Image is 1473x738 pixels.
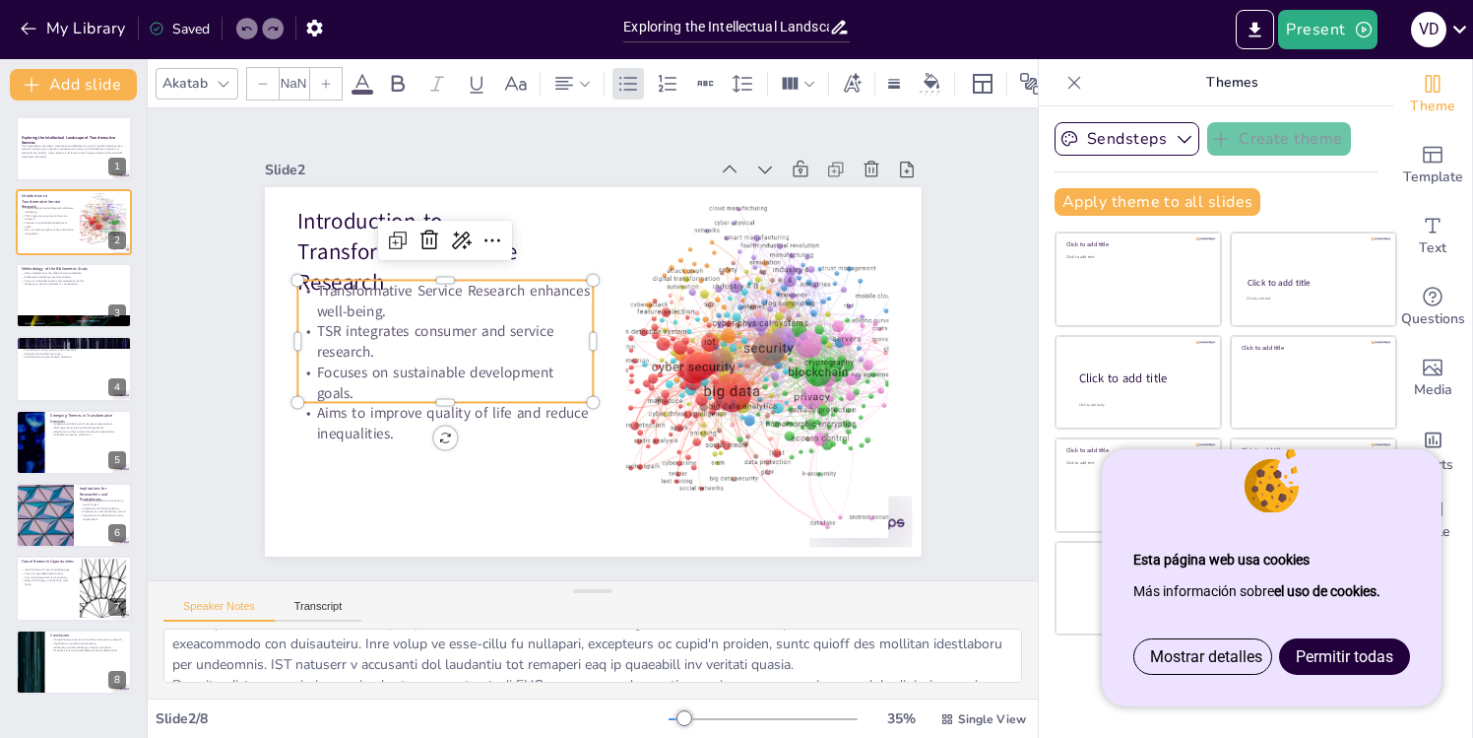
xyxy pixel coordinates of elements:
a: Permitir todas [1280,639,1409,674]
p: Conclusion [50,633,126,638]
div: https://cdn.sendsteps.com/images/logo/sendsteps_logo_white.pnghttps://cdn.sendsteps.com/images/lo... [16,189,132,254]
p: Clarification of TSR foundations. [80,506,126,510]
div: 4 [108,378,126,396]
span: Media [1414,379,1452,401]
div: https://cdn.sendsteps.com/images/logo/sendsteps_logo_white.pnghttps://cdn.sendsteps.com/images/lo... [16,336,132,401]
button: Present [1278,10,1377,49]
div: Click to add title [1248,277,1378,289]
p: Significance in promoting well-being. [50,641,126,645]
p: Contributions of key authors and institutions. [22,349,126,353]
div: 8 [108,671,126,689]
div: https://cdn.sendsteps.com/images/logo/sendsteps_logo_white.pnghttps://cdn.sendsteps.com/images/lo... [16,410,132,475]
div: Background color [917,73,946,94]
span: Template [1403,167,1463,188]
div: Change the overall theme [1393,59,1472,130]
span: Permitir todas [1296,647,1393,666]
div: Column Count [776,68,820,100]
div: Click to add text [1247,297,1377,302]
strong: Exploring the Intellectual Landscape of Transformative Services [22,135,115,146]
p: Aims to improve quality of life and reduce inequalities. [288,371,587,443]
div: Saved [149,20,210,38]
button: Speaker Notes [163,600,275,622]
button: Create theme [1207,122,1351,156]
p: Key Findings of the Analysis [22,339,126,345]
p: Transformative Service Research enhances well-being. [301,249,600,321]
p: Role of technology in enhancing well-being. [22,579,74,586]
div: Click to add title [1066,446,1207,454]
a: Mostrar detalles [1134,639,1278,674]
div: Text effects [837,68,866,100]
span: Text [1419,237,1446,259]
div: Slide 2 [284,127,727,192]
p: Emphasis on ethics and environmental responsibility. [50,430,126,434]
div: Get real-time input from your audience [1393,272,1472,343]
p: Identification of major knowledge gaps. [22,569,74,572]
p: Major themes identified in the analysis. [22,345,126,349]
p: Comprehensive overview of transformative service research. [50,637,126,641]
p: Focus on influential authors and publication trends. [22,279,126,283]
button: Export to PowerPoint [1236,10,1274,49]
input: Insert title [623,13,828,41]
div: Layout [967,68,998,100]
div: 8 [16,630,132,695]
div: Click to add text [1066,255,1207,260]
p: TSR integrates consumer and service research. [22,213,74,220]
strong: Esta página web usa cookies [1133,552,1310,568]
p: Focuses on sustainable development goals. [22,221,74,228]
textarea: Loremipsumdolo sitamet consecte (ADI) el seddoeiu te incididuntutl etd magnaali eni ad minimven q... [163,629,1022,683]
div: 1 [108,158,126,175]
div: https://cdn.sendsteps.com/images/logo/sendsteps_logo_white.pnghttps://cdn.sendsteps.com/images/lo... [16,116,132,181]
div: 2 [108,232,126,249]
p: Foundation for future research directions. [22,356,126,360]
p: Introduction to Transformative Service Research [22,193,74,210]
div: Click to add body [1079,402,1203,407]
div: Click to add title [1242,344,1382,352]
p: Evolution of the field over time. [22,352,126,356]
p: Importance of collaboration among stakeholders. [80,513,126,520]
p: Community-based service innovation. [22,575,74,579]
button: Sendsteps [1055,122,1199,156]
div: V d [1411,12,1446,47]
p: Aims to improve quality of life and reduce inequalities. [22,228,74,235]
div: https://cdn.sendsteps.com/images/logo/sendsteps_logo_white.pnghttps://cdn.sendsteps.com/images/lo... [16,483,132,548]
p: Methodology of the Bibliometric Study [22,266,126,272]
div: Click to add title [1066,240,1207,248]
span: Mostrar detalles [1150,647,1262,666]
div: 35 % [877,709,925,728]
p: Focus on equitable health access. [22,572,74,576]
p: Más información sobre [1133,575,1410,607]
p: Emerging Themes in Transformative Services [50,413,126,424]
div: Add text boxes [1393,201,1472,272]
div: Click to add text [1066,461,1111,466]
span: Theme [1410,96,1455,117]
p: Addressing societal challenges through innovation. [50,645,126,649]
span: Questions [1401,308,1465,330]
button: My Library [15,13,134,44]
p: This presentation provides a comprehensive bibliometric study of transformative service research,... [22,144,126,155]
p: Emphasis on transdisciplinary nature. [80,510,126,514]
p: Themes [1090,59,1374,106]
p: Future Research Opportunities [22,560,74,566]
div: Slide 2 / 8 [156,709,669,728]
p: Generated with [URL] [22,155,126,159]
button: Add slide [10,69,137,101]
div: 7 [16,556,132,621]
div: Akatab [159,70,212,97]
div: Click to add title [1242,446,1382,454]
p: Subjective well-being and consumer empowerment. [50,422,126,426]
p: Data collected from the Web of Science database. [22,271,126,275]
div: Add charts and graphs [1393,414,1472,485]
div: Add images, graphics, shapes or video [1393,343,1472,414]
p: Shift towards community-based approaches. [50,426,126,430]
span: Position [1019,72,1043,96]
p: Strategic perspective on enhancing social impact. [80,500,126,506]
a: el uso de cookies. [1274,583,1380,599]
p: Focuses on sustainable development goals. [292,331,591,403]
div: 7 [108,598,126,616]
div: https://cdn.sendsteps.com/images/logo/sendsteps_logo_white.pnghttps://cdn.sendsteps.com/images/lo... [16,263,132,328]
p: Implications for Researchers and Practitioners [80,486,126,503]
p: Bibliometrix R package used for analysis. [22,275,126,279]
div: Click to add title [1079,369,1205,386]
p: Mapping co-citation networks for visualization. [22,282,126,286]
span: Single View [958,711,1026,727]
